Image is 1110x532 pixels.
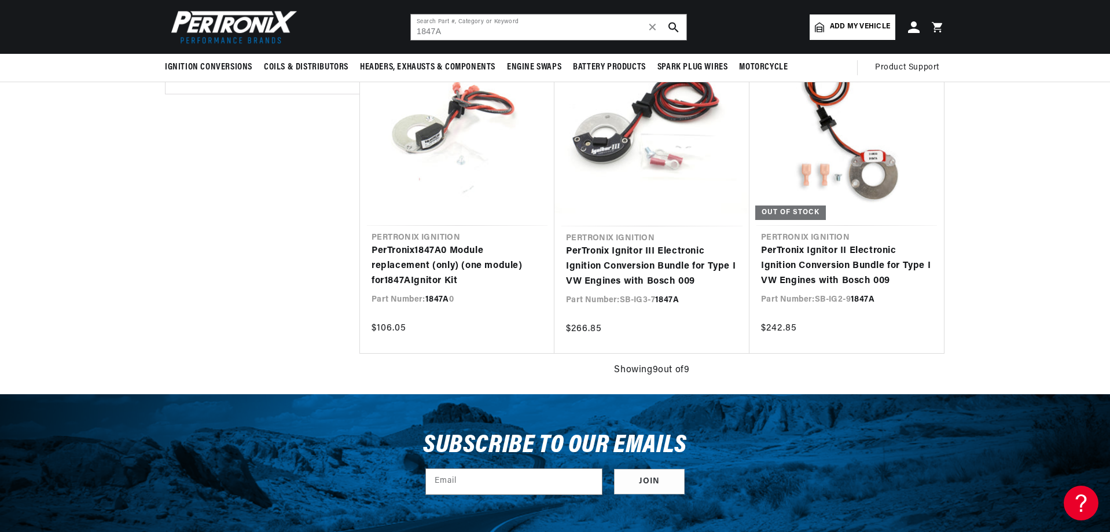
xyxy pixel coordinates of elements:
a: PerTronix Ignitor III Electronic Ignition Conversion Bundle for Type I VW Engines with Bosch 009 [566,244,738,289]
span: Ignition Conversions [165,61,252,74]
span: Product Support [875,61,939,74]
h3: Subscribe to our emails [423,435,687,457]
input: Email [426,469,602,494]
summary: Engine Swaps [501,54,567,81]
span: Spark Plug Wires [657,61,728,74]
summary: Coils & Distributors [258,54,354,81]
a: PerTronix1847A0 Module replacement (only) (one module) for1847AIgnitor Kit [372,244,543,288]
input: Search Part #, Category or Keyword [411,14,686,40]
button: Subscribe [614,469,685,495]
span: Motorcycle [739,61,788,74]
span: Headers, Exhausts & Components [360,61,495,74]
summary: Ignition Conversions [165,54,258,81]
span: Add my vehicle [830,21,890,32]
span: Engine Swaps [507,61,561,74]
span: Coils & Distributors [264,61,348,74]
img: Pertronix [165,7,298,47]
summary: Headers, Exhausts & Components [354,54,501,81]
summary: Motorcycle [733,54,793,81]
a: Add my vehicle [810,14,895,40]
summary: Battery Products [567,54,652,81]
span: Battery Products [573,61,646,74]
a: PerTronix Ignitor II Electronic Ignition Conversion Bundle for Type I VW Engines with Bosch 009 [761,244,932,288]
summary: Product Support [875,54,945,82]
span: Showing 9 out of 9 [614,363,689,378]
button: search button [661,14,686,40]
summary: Spark Plug Wires [652,54,734,81]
